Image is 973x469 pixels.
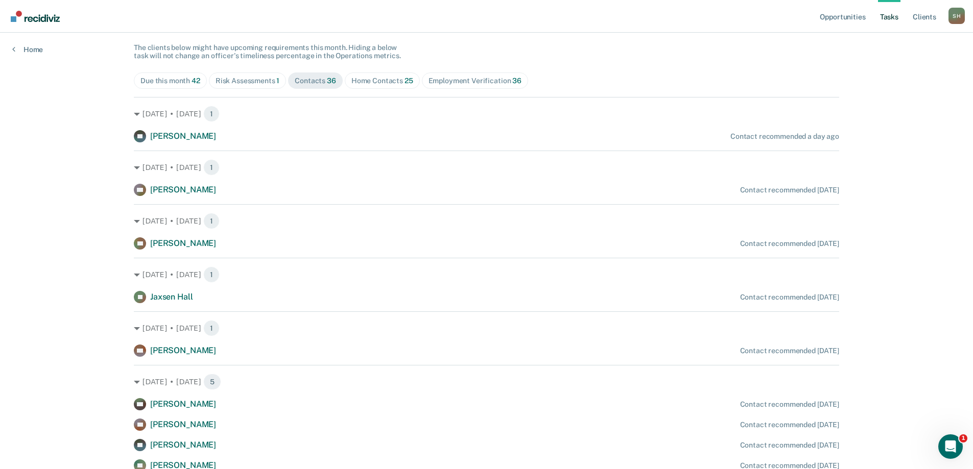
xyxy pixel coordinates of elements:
span: [PERSON_NAME] [150,131,216,141]
div: Due this month [140,77,200,85]
span: [PERSON_NAME] [150,185,216,194]
span: 1 [203,213,220,229]
div: Home Contacts [351,77,413,85]
div: [DATE] • [DATE] 1 [134,320,839,336]
span: 36 [512,77,521,85]
div: Risk Assessments [216,77,280,85]
div: Contact recommended [DATE] [740,293,839,302]
div: [DATE] • [DATE] 1 [134,106,839,122]
span: [PERSON_NAME] [150,440,216,450]
span: [PERSON_NAME] [150,419,216,429]
span: 1 [203,159,220,176]
div: Tasks [134,14,839,35]
span: 1 [203,266,220,283]
div: Contact recommended [DATE] [740,421,839,429]
div: [DATE] • [DATE] 1 [134,213,839,229]
span: 1 [959,434,967,442]
span: 25 [405,77,413,85]
span: [PERSON_NAME] [150,238,216,248]
span: 1 [203,106,220,122]
div: [DATE] • [DATE] 1 [134,159,839,176]
span: 1 [203,320,220,336]
span: The clients below might have upcoming requirements this month. Hiding a below task will not chang... [134,43,401,60]
div: Contact recommended [DATE] [740,239,839,248]
div: Contact recommended [DATE] [740,400,839,409]
span: 1 [276,77,279,85]
div: Employment Verification [429,77,521,85]
span: 5 [203,374,221,390]
div: Contact recommended [DATE] [740,186,839,194]
div: [DATE] • [DATE] 1 [134,266,839,283]
a: Home [12,45,43,54]
span: [PERSON_NAME] [150,399,216,409]
img: Recidiviz [11,11,60,22]
button: Profile dropdown button [948,8,965,24]
div: [DATE] • [DATE] 5 [134,374,839,390]
span: 42 [192,77,200,85]
div: Contact recommended [DATE] [740,347,839,355]
div: Contacts [295,77,336,85]
iframe: Intercom live chat [938,434,963,459]
span: 36 [327,77,336,85]
div: Contact recommended [DATE] [740,441,839,450]
div: S H [948,8,965,24]
span: Jaxsen Hall [150,292,193,302]
div: Contact recommended a day ago [730,132,839,141]
span: [PERSON_NAME] [150,345,216,355]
